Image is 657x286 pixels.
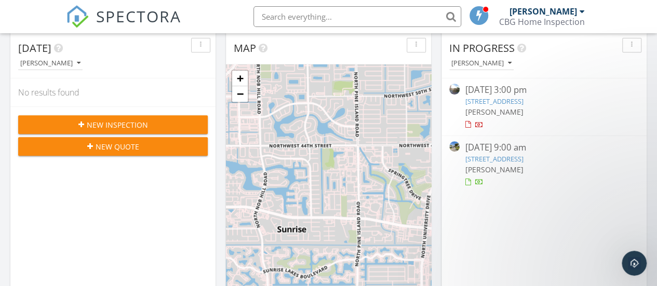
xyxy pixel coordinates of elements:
[66,5,89,28] img: The Best Home Inspection Software - Spectora
[16,207,24,215] button: Upload attachment
[17,107,162,178] div: Payouts to your bank or debit card occur on a daily basis. Each payment usually takes two busines...
[465,107,523,117] span: [PERSON_NAME]
[622,251,647,276] iframe: Intercom live chat
[66,14,181,36] a: SPECTORA
[509,6,577,17] div: [PERSON_NAME]
[87,119,148,130] span: New Inspection
[163,4,182,24] button: Home
[232,71,248,86] a: Zoom in
[72,148,89,156] a: here
[449,41,515,55] span: In Progress
[449,84,460,94] img: streetview
[9,185,199,202] textarea: Message…
[10,78,216,106] div: No results found
[253,6,461,27] input: Search everything...
[49,207,58,215] button: Gif picker
[18,115,208,134] button: New Inspection
[18,57,83,71] button: [PERSON_NAME]
[50,13,101,23] p: Active 18h ago
[8,45,170,184] div: You've received a payment! Amount $10.00 Fee $0.73 Net $9.27 Transaction # pi_3SAE11K7snlDGpRF1SF...
[66,207,74,215] button: Start recording
[449,57,514,71] button: [PERSON_NAME]
[449,84,639,130] a: [DATE] 3:00 pm [STREET_ADDRESS] [PERSON_NAME]
[96,5,181,27] span: SPECTORA
[451,60,512,67] div: [PERSON_NAME]
[449,141,460,152] img: streetview
[465,84,623,97] div: [DATE] 3:00 pm
[7,4,26,24] button: go back
[449,141,639,187] a: [DATE] 9:00 am [STREET_ADDRESS] [PERSON_NAME]
[499,17,585,27] div: CBG Home Inspection
[465,141,623,154] div: [DATE] 9:00 am
[465,165,523,174] span: [PERSON_NAME]
[232,86,248,102] a: Zoom out
[24,169,85,177] a: [DOMAIN_NAME]
[33,207,41,215] button: Emoji picker
[20,60,81,67] div: [PERSON_NAME]
[54,92,126,100] a: [STREET_ADDRESS]
[178,202,195,219] button: Send a message…
[234,41,256,55] span: Map
[8,45,199,207] div: Support says…
[465,154,523,164] a: [STREET_ADDRESS]
[465,97,523,106] a: [STREET_ADDRESS]
[50,5,83,13] h1: Support
[18,41,51,55] span: [DATE]
[182,4,201,23] div: Close
[18,137,208,156] button: New Quote
[96,141,139,152] span: New Quote
[17,51,162,102] div: You've received a payment! Amount $10.00 Fee $0.73 Net $9.27 Transaction # pi_3SAE11K7snlDGpRF1SF...
[30,6,46,22] img: Profile image for Support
